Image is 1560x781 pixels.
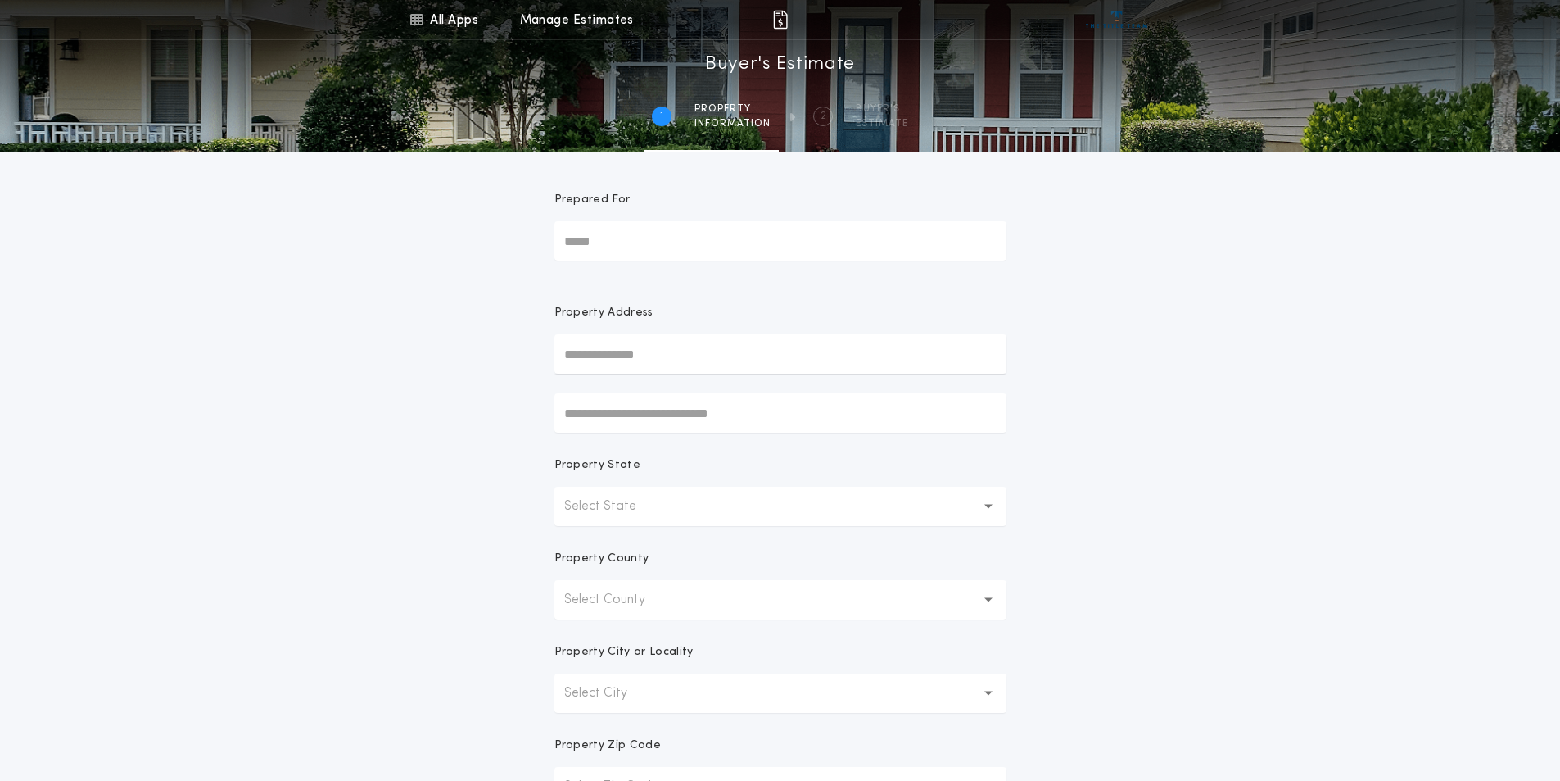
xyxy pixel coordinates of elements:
p: Property City or Locality [554,644,694,661]
img: vs-icon [1086,11,1147,28]
span: ESTIMATE [856,117,908,130]
p: Property State [554,457,640,474]
span: Property [694,102,771,116]
p: Property Zip Code [554,738,661,754]
button: Select State [554,487,1006,526]
p: Select County [564,590,671,610]
input: Prepared For [554,221,1006,261]
p: Property County [554,551,649,567]
h2: 2 [821,110,826,123]
h2: 1 [660,110,663,123]
p: Select State [564,497,662,516]
h1: Buyer's Estimate [705,52,855,78]
p: Property Address [554,305,1006,321]
span: information [694,117,771,130]
button: Select City [554,674,1006,713]
span: BUYER'S [856,102,908,116]
p: Select City [564,683,653,703]
button: Select County [554,580,1006,620]
img: img [771,10,790,30]
p: Prepared For [554,192,631,208]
